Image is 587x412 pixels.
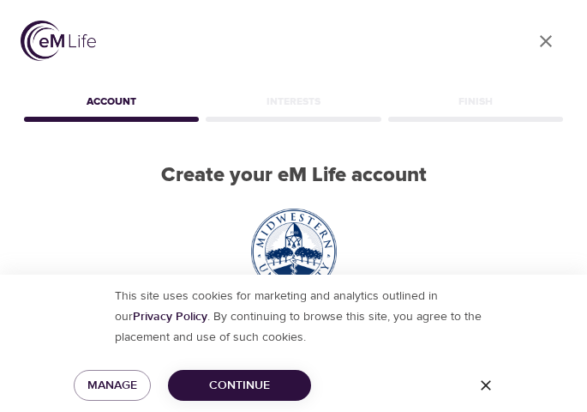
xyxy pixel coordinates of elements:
[525,21,566,62] a: close
[251,209,337,294] img: Midwestern_University_seal.svg.png
[87,375,137,397] span: Manage
[168,370,311,402] button: Continue
[133,309,207,324] a: Privacy Policy
[98,286,489,348] p: This site uses cookies for marketing and analytics outlined in our . By continuing to browse this...
[21,21,96,61] img: logo
[74,370,151,402] button: Manage
[21,163,566,188] h2: Create your eM Life account
[182,375,297,397] span: Continue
